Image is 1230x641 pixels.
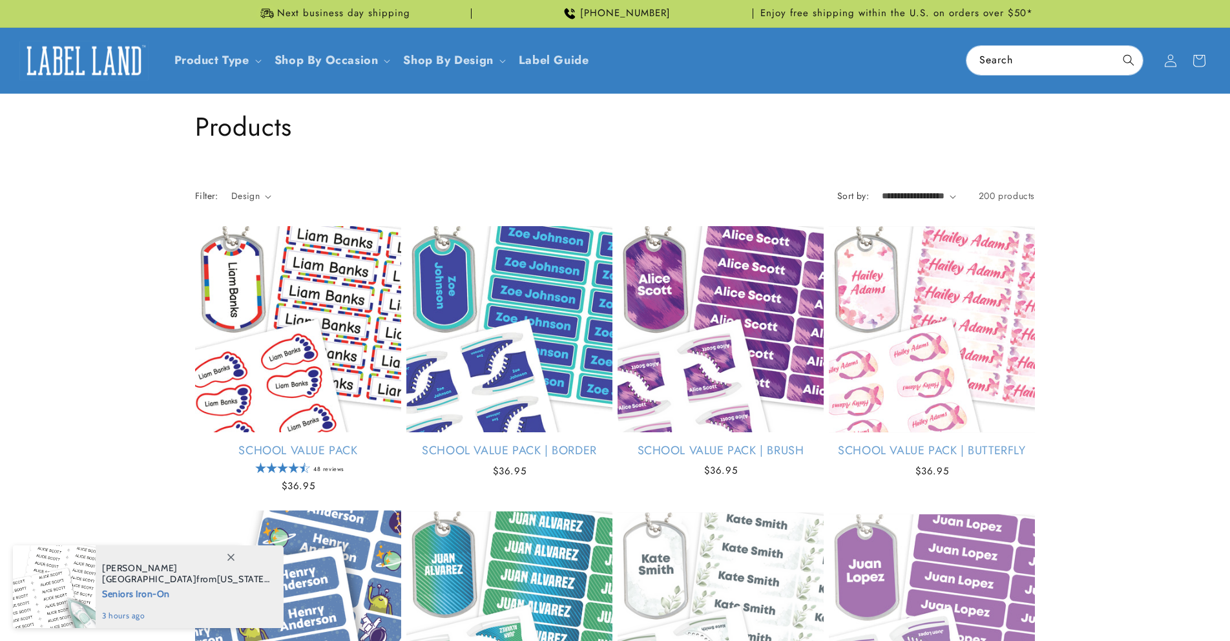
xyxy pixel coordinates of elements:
[580,7,671,20] span: [PHONE_NUMBER]
[102,563,270,585] span: from , purchased
[406,443,612,458] a: School Value Pack | Border
[277,7,410,20] span: Next business day shipping
[395,45,510,76] summary: Shop By Design
[511,45,597,76] a: Label Guide
[102,562,196,585] span: [PERSON_NAME][GEOGRAPHIC_DATA]
[217,573,269,585] span: [US_STATE]
[15,36,154,85] a: Label Land
[760,7,1033,20] span: Enjoy free shipping within the U.S. on orders over $50*
[519,53,589,68] span: Label Guide
[837,189,869,202] label: Sort by:
[231,189,271,203] summary: Design (0 selected)
[174,52,249,68] a: Product Type
[979,189,1035,202] span: 200 products
[618,443,824,458] a: School Value Pack | Brush
[267,45,396,76] summary: Shop By Occasion
[195,443,401,458] a: School Value Pack
[195,189,218,203] h2: Filter:
[19,41,149,81] img: Label Land
[167,45,267,76] summary: Product Type
[829,443,1035,458] a: School Value Pack | Butterfly
[403,52,493,68] a: Shop By Design
[1114,46,1143,74] button: Search
[231,189,260,202] span: Design
[275,53,379,68] span: Shop By Occasion
[195,110,1035,143] h1: Products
